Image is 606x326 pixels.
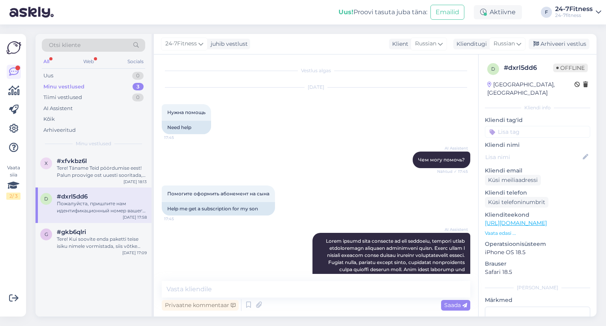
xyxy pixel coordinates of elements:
div: Aktiivne [474,5,522,19]
div: Klient [389,40,408,48]
div: Need help [162,121,211,134]
div: Tere! Täname Teid pöördumise eest! Palun proovige ost uuesti sooritada, viga võib olla internetiü... [57,165,147,179]
p: Klienditeekond [485,211,590,219]
div: Vestlus algas [162,67,470,74]
span: #gkb6qlri [57,229,86,236]
a: 24-7Fitness24-7fitness [555,6,601,19]
div: 24-7Fitness [555,6,593,12]
div: Privaatne kommentaar [162,300,239,311]
span: 24-7Fitness [165,39,197,48]
div: Пожалуйста, пришлите нам идентификационный номер вашего сына, чтобы мы могли его проверить. [57,200,147,214]
p: Operatsioonisüsteem [485,240,590,248]
p: Brauser [485,260,590,268]
div: Minu vestlused [43,83,84,91]
p: Kliendi email [485,167,590,175]
p: Märkmed [485,296,590,304]
div: All [42,56,51,67]
div: Kõik [43,115,55,123]
div: 0 [132,94,144,101]
span: AI Assistent [438,227,468,232]
b: Uus! [339,8,353,16]
input: Lisa tag [485,126,590,138]
div: Küsi telefoninumbrit [485,197,548,208]
div: [DATE] 17:58 [123,214,147,220]
div: 2 / 3 [6,193,21,200]
span: #dxrl5dd6 [57,193,88,200]
div: Tere! Kui soovite enda paketti teise isiku nimele vormistada, siis võtke palun meiega e-[PERSON_N... [57,236,147,250]
p: Kliendi tag'id [485,116,590,124]
div: juhib vestlust [208,40,248,48]
button: Emailid [430,5,464,20]
span: Помогите оформить абонемент на сына [167,191,269,197]
span: d [44,196,48,202]
span: g [45,231,48,237]
p: Kliendi nimi [485,141,590,149]
div: Küsi meiliaadressi [485,175,541,185]
div: Kliendi info [485,104,590,111]
div: 0 [132,72,144,80]
div: Arhiveeri vestlus [529,39,589,49]
span: Russian [415,39,436,48]
div: Tiimi vestlused [43,94,82,101]
span: AI Assistent [438,145,468,151]
span: #xfvkbz6l [57,157,87,165]
span: Saada [444,302,467,309]
div: Uus [43,72,53,80]
div: # dxrl5dd6 [504,63,553,73]
span: Minu vestlused [76,140,111,147]
p: iPhone OS 18.5 [485,248,590,257]
img: Askly Logo [6,40,21,55]
div: [GEOGRAPHIC_DATA], [GEOGRAPHIC_DATA] [487,81,574,97]
div: Socials [126,56,145,67]
span: Нужна помощь [167,109,206,115]
div: Klienditugi [453,40,487,48]
span: Otsi kliente [49,41,80,49]
div: 24-7fitness [555,12,593,19]
div: Proovi tasuta juba täna: [339,7,427,17]
a: [URL][DOMAIN_NAME] [485,219,547,227]
p: Kliendi telefon [485,189,590,197]
div: [DATE] 18:13 [123,179,147,185]
span: d [491,66,495,72]
div: F [541,7,552,18]
p: Vaata edasi ... [485,230,590,237]
span: Offline [553,64,588,72]
div: [PERSON_NAME] [485,284,590,291]
div: [DATE] [162,84,470,91]
div: AI Assistent [43,105,73,112]
div: Help me get a subscription for my son [162,202,275,215]
div: Web [82,56,95,67]
input: Lisa nimi [485,153,581,161]
span: Nähtud ✓ 17:45 [437,169,468,174]
div: Vaata siia [6,164,21,200]
div: [DATE] 17:09 [122,250,147,256]
span: 17:45 [164,135,194,141]
p: Safari 18.5 [485,268,590,276]
div: Arhiveeritud [43,126,76,134]
span: x [45,160,48,166]
span: Russian [494,39,515,48]
div: 3 [133,83,144,91]
span: 17:45 [164,216,194,222]
span: Чем могу помочь? [418,157,465,163]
